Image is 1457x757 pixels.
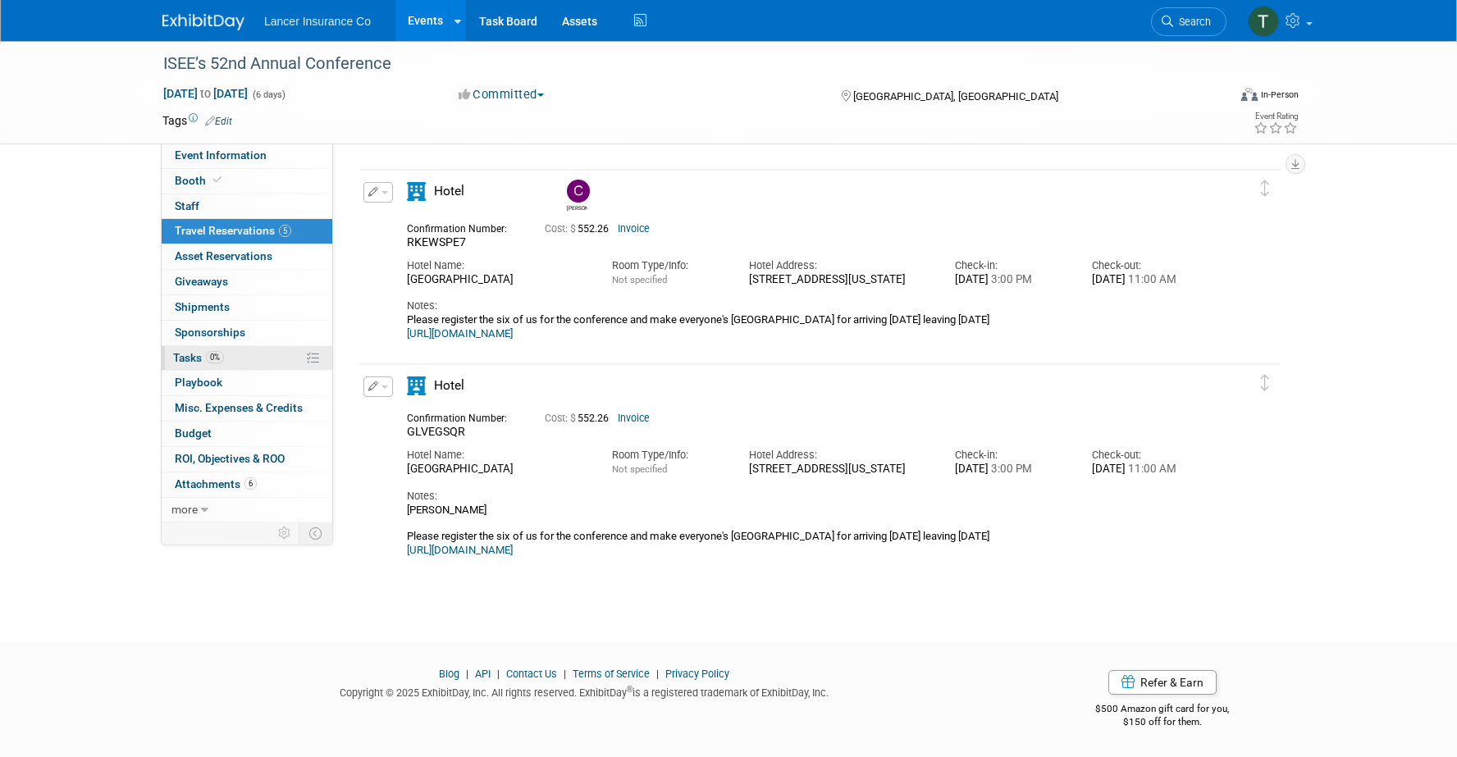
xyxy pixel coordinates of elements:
[162,169,332,194] a: Booth
[407,544,513,556] a: [URL][DOMAIN_NAME]
[162,194,332,219] a: Staff
[1126,463,1176,475] span: 11:00 AM
[560,668,570,680] span: |
[175,376,222,389] span: Playbook
[175,224,291,237] span: Travel Reservations
[162,682,1006,700] div: Copyright © 2025 ExhibitDay, Inc. All rights reserved. ExhibitDay is a registered trademark of Ex...
[162,219,332,244] a: Travel Reservations5
[1173,16,1211,28] span: Search
[162,244,332,269] a: Asset Reservations
[749,463,929,477] div: [STREET_ADDRESS][US_STATE]
[162,396,332,421] a: Misc. Expenses & Credits
[213,176,222,185] i: Booth reservation complete
[162,371,332,395] a: Playbook
[749,273,929,287] div: [STREET_ADDRESS][US_STATE]
[162,112,232,129] td: Tags
[407,133,513,145] a: [URL][DOMAIN_NAME]
[853,90,1058,103] span: [GEOGRAPHIC_DATA], [GEOGRAPHIC_DATA]
[206,351,224,363] span: 0%
[955,463,1067,477] div: [DATE]
[162,86,249,101] span: [DATE] [DATE]
[175,326,245,339] span: Sponsorships
[1260,89,1299,101] div: In-Person
[1130,85,1299,110] div: Event Format
[955,258,1067,273] div: Check-in:
[162,346,332,371] a: Tasks0%
[175,249,272,262] span: Asset Reservations
[198,87,213,100] span: to
[162,14,244,30] img: ExhibitDay
[955,273,1067,287] div: [DATE]
[162,422,332,446] a: Budget
[453,86,550,103] button: Committed
[407,408,520,425] div: Confirmation Number:
[205,116,232,127] a: Edit
[175,148,267,162] span: Event Information
[1126,273,1176,285] span: 11:00 AM
[475,668,491,680] a: API
[1261,180,1269,197] i: Click and drag to move item
[749,258,929,273] div: Hotel Address:
[175,452,285,465] span: ROI, Objectives & ROO
[462,668,473,680] span: |
[407,299,1204,313] div: Notes:
[244,477,257,490] span: 6
[567,203,587,212] div: Charline Pollard
[162,498,332,522] a: more
[612,258,724,273] div: Room Type/Info:
[162,144,332,168] a: Event Information
[989,273,1032,285] span: 3:00 PM
[162,321,332,345] a: Sponsorships
[749,448,929,463] div: Hotel Address:
[162,472,332,497] a: Attachments6
[1261,375,1269,391] i: Click and drag to move item
[175,174,225,187] span: Booth
[1241,88,1258,101] img: Format-Inperson.png
[407,327,513,340] a: [URL][DOMAIN_NAME]
[162,270,332,294] a: Giveaways
[1248,6,1279,37] img: Terrence Forrest
[989,463,1032,475] span: 3:00 PM
[573,668,650,680] a: Terms of Service
[545,413,578,424] span: Cost: $
[251,89,285,100] span: (6 days)
[1151,7,1226,36] a: Search
[1092,448,1204,463] div: Check-out:
[612,274,667,285] span: Not specified
[299,522,333,544] td: Toggle Event Tabs
[955,448,1067,463] div: Check-in:
[407,463,587,477] div: [GEOGRAPHIC_DATA]
[545,413,615,424] span: 552.26
[407,489,1204,504] div: Notes:
[407,235,466,249] span: RKEWSPE7
[434,184,464,198] span: Hotel
[545,223,615,235] span: 552.26
[407,448,587,463] div: Hotel Name:
[1092,463,1204,477] div: [DATE]
[567,180,590,203] img: Charline Pollard
[162,447,332,472] a: ROI, Objectives & ROO
[618,413,650,424] a: Invoice
[173,351,224,364] span: Tasks
[434,378,464,393] span: Hotel
[175,199,199,212] span: Staff
[175,300,230,313] span: Shipments
[652,668,663,680] span: |
[407,425,465,438] span: GLVEGSQR
[407,376,426,395] i: Hotel
[1030,715,1295,729] div: $150 off for them.
[612,463,667,475] span: Not specified
[162,295,332,320] a: Shipments
[271,522,299,544] td: Personalize Event Tab Strip
[493,668,504,680] span: |
[171,503,198,516] span: more
[175,401,303,414] span: Misc. Expenses & Credits
[1108,670,1217,695] a: Refer & Earn
[175,477,257,490] span: Attachments
[563,180,591,212] div: Charline Pollard
[1254,112,1298,121] div: Event Rating
[1030,691,1295,729] div: $500 Amazon gift card for you,
[407,258,587,273] div: Hotel Name:
[612,448,724,463] div: Room Type/Info:
[158,49,1202,79] div: ISEE’s 52nd Annual Conference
